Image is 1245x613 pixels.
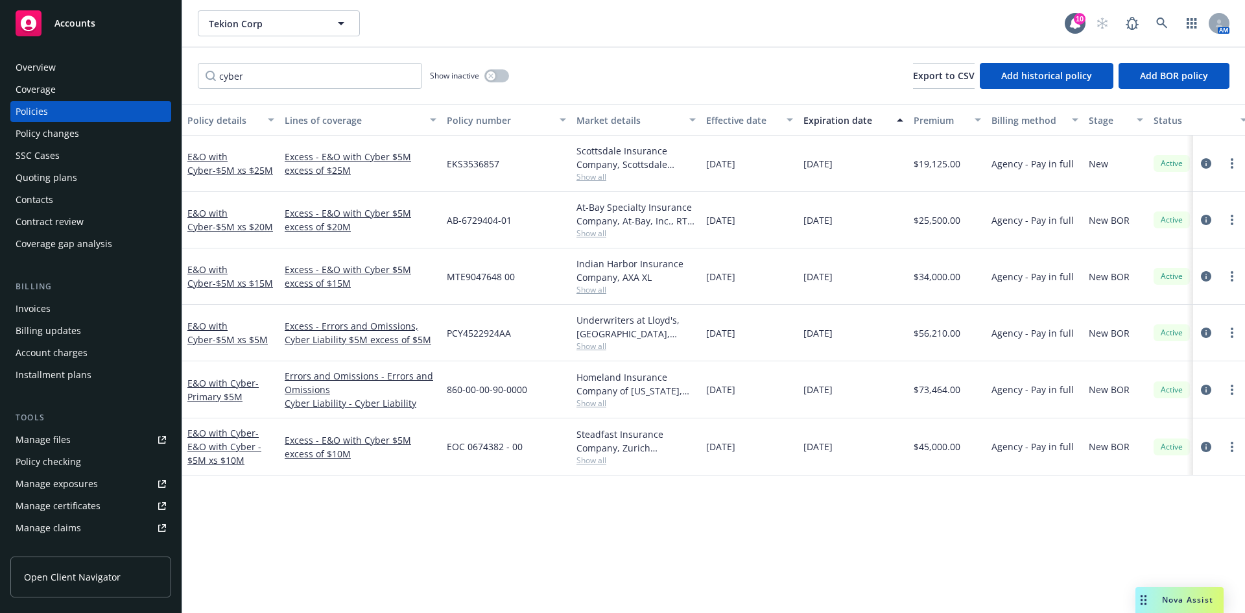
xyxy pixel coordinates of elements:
span: New BOR [1089,383,1130,396]
a: more [1224,325,1240,341]
span: Agency - Pay in full [991,383,1074,396]
span: [DATE] [706,213,735,227]
span: Agency - Pay in full [991,270,1074,283]
a: more [1224,439,1240,455]
div: 10 [1074,13,1085,25]
a: Quoting plans [10,167,171,188]
div: Policy number [447,114,552,127]
div: Status [1154,114,1233,127]
span: Active [1159,441,1185,453]
a: Excess - E&O with Cyber $5M excess of $15M [285,263,436,290]
span: Agency - Pay in full [991,326,1074,340]
div: Contacts [16,189,53,210]
a: Policy changes [10,123,171,144]
div: Expiration date [803,114,889,127]
div: Manage BORs [16,540,77,560]
button: Premium [908,104,986,136]
span: [DATE] [706,157,735,171]
span: [DATE] [706,326,735,340]
div: Effective date [706,114,779,127]
a: Manage exposures [10,474,171,494]
div: Account charges [16,343,88,363]
span: [DATE] [803,213,833,227]
div: Market details [576,114,682,127]
div: Overview [16,57,56,78]
div: Policy details [187,114,260,127]
a: Accounts [10,5,171,42]
span: - $5M xs $5M [213,333,268,346]
button: Market details [571,104,701,136]
div: Policy checking [16,451,81,472]
span: EKS3536857 [447,157,499,171]
span: Active [1159,327,1185,339]
div: Billing updates [16,320,81,341]
span: Open Client Navigator [24,570,121,584]
a: more [1224,156,1240,171]
span: MTE9047648 00 [447,270,515,283]
div: Manage files [16,429,71,450]
span: Show all [576,455,696,466]
span: [DATE] [706,270,735,283]
div: Lines of coverage [285,114,422,127]
div: Billing [10,280,171,293]
a: Cyber Liability - Cyber Liability [285,396,436,410]
span: - Primary $5M [187,377,259,403]
a: Billing updates [10,320,171,341]
a: more [1224,269,1240,284]
span: Show inactive [430,70,479,81]
span: Export to CSV [913,69,975,82]
button: Nova Assist [1135,587,1224,613]
div: SSC Cases [16,145,60,166]
div: Premium [914,114,967,127]
a: more [1224,382,1240,398]
a: circleInformation [1198,269,1214,284]
span: $25,500.00 [914,213,960,227]
span: EOC 0674382 - 00 [447,440,523,453]
a: Manage certificates [10,496,171,516]
span: Show all [576,171,696,182]
a: Overview [10,57,171,78]
span: AB-6729404-01 [447,213,512,227]
a: Installment plans [10,365,171,385]
a: Coverage [10,79,171,100]
span: New [1089,157,1108,171]
span: $19,125.00 [914,157,960,171]
span: 860-00-00-90-0000 [447,383,527,396]
button: Billing method [986,104,1084,136]
span: Agency - Pay in full [991,157,1074,171]
a: Manage files [10,429,171,450]
div: At-Bay Specialty Insurance Company, At-Bay, Inc., RT Specialty Insurance Services, LLC (RSG Speci... [576,200,696,228]
div: Scottsdale Insurance Company, Scottsdale Insurance Company (Nationwide) [576,144,696,171]
a: circleInformation [1198,212,1214,228]
span: $45,000.00 [914,440,960,453]
span: PCY4522924AA [447,326,511,340]
a: E&O with Cyber [187,263,273,289]
button: Stage [1084,104,1148,136]
span: Active [1159,214,1185,226]
a: Search [1149,10,1175,36]
span: New BOR [1089,270,1130,283]
span: [DATE] [803,326,833,340]
div: Homeland Insurance Company of [US_STATE], Intact Insurance [576,370,696,398]
button: Lines of coverage [279,104,442,136]
span: - $5M xs $25M [213,164,273,176]
span: [DATE] [706,440,735,453]
span: New BOR [1089,213,1130,227]
span: $56,210.00 [914,326,960,340]
span: Add historical policy [1001,69,1092,82]
span: Accounts [54,18,95,29]
span: [DATE] [803,440,833,453]
a: circleInformation [1198,382,1214,398]
div: Tools [10,411,171,424]
a: Excess - E&O with Cyber $5M excess of $10M [285,433,436,461]
span: - $5M xs $20M [213,221,273,233]
span: $73,464.00 [914,383,960,396]
a: circleInformation [1198,156,1214,171]
a: E&O with Cyber [187,427,261,466]
div: Policy changes [16,123,79,144]
div: Underwriters at Lloyd's, [GEOGRAPHIC_DATA], Lloyd's of [GEOGRAPHIC_DATA], Mosaic Americas Insuran... [576,313,696,341]
div: Drag to move [1135,587,1152,613]
span: Active [1159,384,1185,396]
span: - $5M xs $15M [213,277,273,289]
